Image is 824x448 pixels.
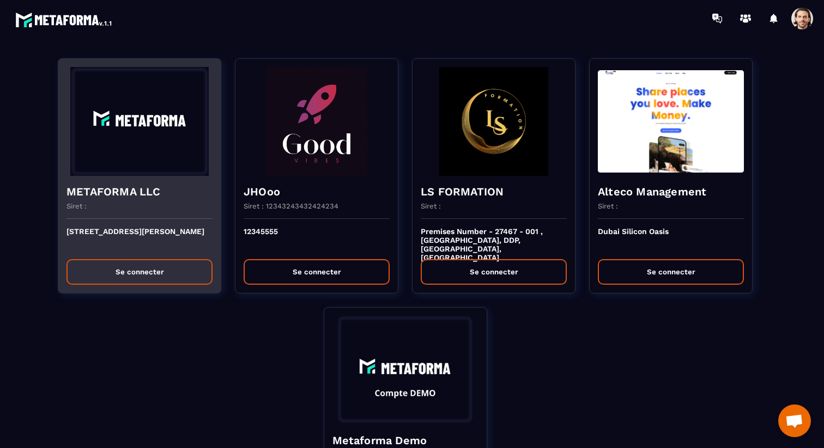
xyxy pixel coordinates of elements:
[598,259,744,285] button: Se connecter
[244,202,338,210] p: Siret : 12343243432424234
[421,202,441,210] p: Siret :
[66,227,213,251] p: [STREET_ADDRESS][PERSON_NAME]
[15,10,113,29] img: logo
[421,259,567,285] button: Se connecter
[66,202,87,210] p: Siret :
[421,184,567,199] h4: LS FORMATION
[332,433,478,448] h4: Metaforma Demo
[598,184,744,199] h4: Alteco Management
[421,67,567,176] img: funnel-background
[244,184,390,199] h4: JHOoo
[66,67,213,176] img: funnel-background
[598,67,744,176] img: funnel-background
[244,259,390,285] button: Se connecter
[66,259,213,285] button: Se connecter
[66,184,213,199] h4: METAFORMA LLC
[421,227,567,251] p: Premises Number - 27467 - 001 , [GEOGRAPHIC_DATA], DDP, [GEOGRAPHIC_DATA], [GEOGRAPHIC_DATA]
[244,227,390,251] p: 12345555
[598,227,744,251] p: Dubai Silicon Oasis
[598,202,618,210] p: Siret :
[778,404,811,437] a: Ouvrir le chat
[244,67,390,176] img: funnel-background
[332,316,478,425] img: funnel-background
